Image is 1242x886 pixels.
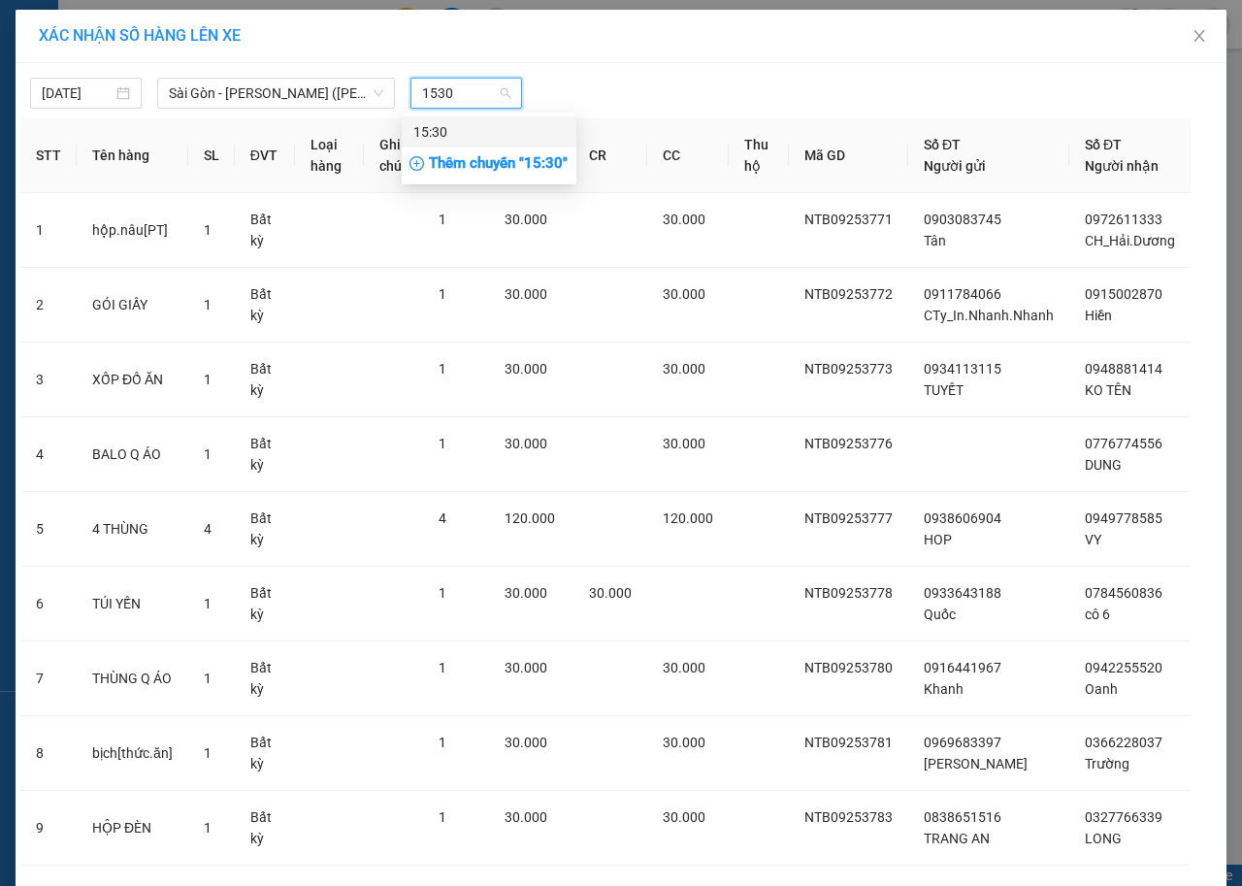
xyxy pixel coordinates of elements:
span: NTB09253781 [804,735,893,750]
td: Bất kỳ [235,343,296,417]
span: 0933643188 [924,585,1001,601]
span: NTB09253776 [804,436,893,451]
button: Close [1172,10,1226,64]
span: close [1192,28,1207,44]
div: 30.000 [15,125,155,148]
span: 30.000 [505,436,547,451]
span: Trường [1085,756,1129,771]
td: 2 [20,268,77,343]
span: 1 [204,297,212,312]
td: 5 [20,492,77,567]
span: 0969683397 [924,735,1001,750]
span: 30.000 [589,585,632,601]
span: 30.000 [505,735,547,750]
th: Loại hàng [295,118,364,193]
span: Tân [924,233,946,248]
span: 30.000 [505,809,547,825]
div: 44 NTB [16,16,152,40]
span: Khanh [924,681,964,697]
div: 0918362986 [166,86,302,114]
div: Thêm chuyến " 15:30 " [402,148,576,180]
span: 1 [204,372,212,387]
span: 0942255520 [1085,660,1162,675]
td: hộp.nâu[PT] [77,193,188,268]
span: NTB09253778 [804,585,893,601]
th: Tên hàng [77,118,188,193]
td: Bất kỳ [235,641,296,716]
span: VY [1085,532,1101,547]
span: 1 [204,745,212,761]
span: 1 [204,222,212,238]
td: 7 [20,641,77,716]
span: 1 [204,671,212,686]
span: 0366228037 [1085,735,1162,750]
span: Người gửi [924,158,986,174]
span: cô 6 [1085,607,1110,622]
span: 0934113115 [924,361,1001,377]
span: Nhận: [166,18,212,39]
th: Mã GD [789,118,908,193]
td: 3 [20,343,77,417]
span: NTB09253771 [804,212,893,227]
td: Bất kỳ [235,417,296,492]
span: 0784560836 [1085,585,1162,601]
span: NTB09253772 [804,286,893,302]
span: 30.000 [663,361,705,377]
span: XÁC NHẬN SỐ HÀNG LÊN XE [39,26,241,45]
span: 30.000 [505,585,547,601]
th: CR [573,118,647,193]
span: NTB09253780 [804,660,893,675]
td: Bất kỳ [235,567,296,641]
span: NTB09253783 [804,809,893,825]
span: 120.000 [663,510,713,526]
div: 15:30 [413,121,565,143]
span: CTy_In.Nhanh.Nhanh [924,308,1054,323]
td: Bất kỳ [235,193,296,268]
td: THÙNG Q ÁO [77,641,188,716]
span: 4 [204,521,212,537]
span: 1 [439,809,446,825]
span: 0972611333 [1085,212,1162,227]
span: Oanh [1085,681,1118,697]
td: BALO Q ÁO [77,417,188,492]
td: 6 [20,567,77,641]
span: 30.000 [663,735,705,750]
td: 4 THÙNG [77,492,188,567]
span: Số ĐT [1085,137,1122,152]
span: 1 [439,585,446,601]
td: GÓI GIẤY [77,268,188,343]
span: 0911784066 [924,286,1001,302]
span: KO TÊN [1085,382,1131,398]
input: 13/09/2025 [42,82,113,104]
th: ĐVT [235,118,296,193]
td: 4 [20,417,77,492]
span: NTB09253773 [804,361,893,377]
span: 30.000 [505,212,547,227]
span: [PERSON_NAME] [924,756,1028,771]
span: 30.000 [663,660,705,675]
span: TRANG AN [924,831,990,846]
span: 120.000 [505,510,555,526]
span: Quốc [924,607,956,622]
span: HOP [924,532,952,547]
span: Sài Gòn - Vũng Tàu (Hàng Hoá) [169,79,383,108]
td: 1 [20,193,77,268]
span: 30.000 [663,212,705,227]
td: Bất kỳ [235,492,296,567]
div: 0764090771 [16,63,152,90]
td: Bất kỳ [235,791,296,866]
span: Hiền [1085,308,1112,323]
span: 0915002870 [1085,286,1162,302]
span: 30.000 [663,286,705,302]
span: 0916441967 [924,660,1001,675]
span: 30.000 [505,660,547,675]
span: 1 [439,735,446,750]
span: plus-circle [409,156,424,171]
span: 0776774556 [1085,436,1162,451]
span: 30.000 [505,286,547,302]
span: 30.000 [505,361,547,377]
span: 1 [439,660,446,675]
th: SL [188,118,235,193]
td: Bất kỳ [235,268,296,343]
span: 1 [204,596,212,611]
